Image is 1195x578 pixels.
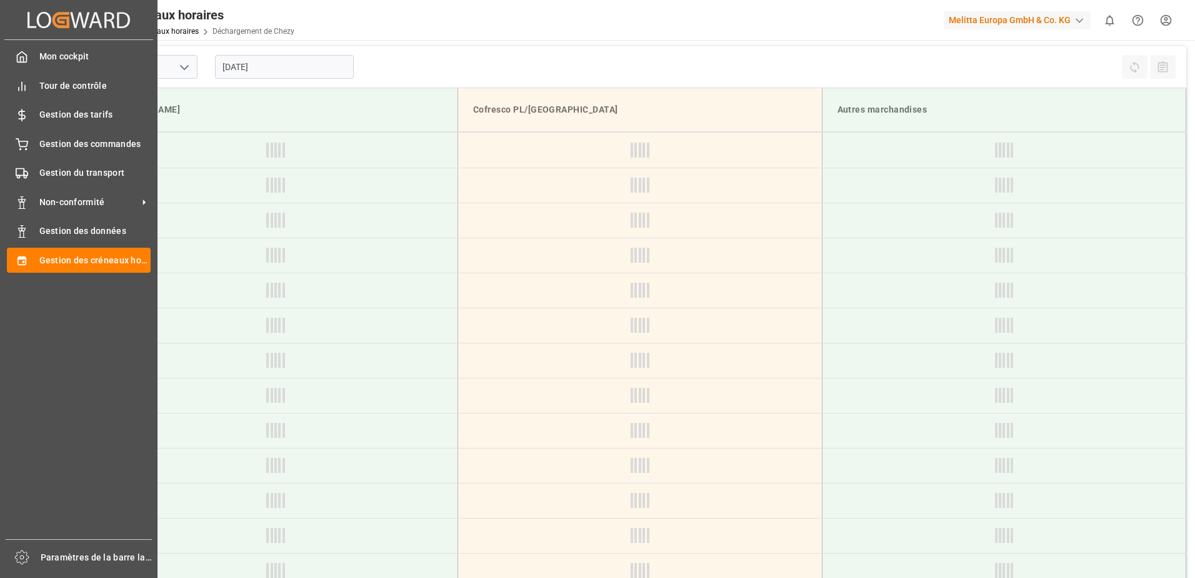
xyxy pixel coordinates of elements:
button: Melitta Europa GmbH & Co. KG [944,8,1096,32]
div: Cofresco PL/[GEOGRAPHIC_DATA] [468,98,812,121]
a: Gestion des créneaux horaires [7,248,151,272]
span: Gestion des créneaux horaires [39,254,151,267]
div: Autres marchandises [832,98,1176,121]
span: Tour de contrôle [39,79,151,93]
span: Non-conformité [39,196,138,209]
span: Gestion du transport [39,166,151,180]
button: Centre d’aide [1124,6,1152,34]
a: Gestion des données [7,219,151,243]
font: Melitta Europa GmbH & Co. KG [949,14,1071,27]
span: Gestion des commandes [39,138,151,151]
a: Gestion du transport [7,161,151,185]
button: Ouvrir le menu [174,58,193,77]
button: Afficher 0 nouvelles notifications [1096,6,1124,34]
span: Mon cockpit [39,50,151,63]
a: Mon cockpit [7,44,151,69]
span: Gestion des données [39,225,151,238]
a: Gestion des tarifs [7,103,151,127]
span: Gestion des tarifs [39,108,151,121]
input: JJ-MM-AAAA [215,55,354,79]
div: Gestion des créneaux horaires [54,6,294,24]
span: Paramètres de la barre latérale [41,551,152,564]
div: [PERSON_NAME] [104,98,447,121]
a: Gestion des commandes [7,131,151,156]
